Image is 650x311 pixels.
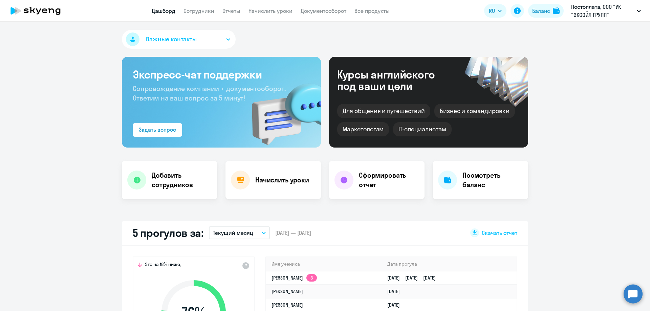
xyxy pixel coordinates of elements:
p: Текущий месяц [213,229,253,237]
h4: Сформировать отчет [359,171,419,190]
a: Начислить уроки [248,7,292,14]
h2: 5 прогулов за: [133,226,203,240]
h4: Добавить сотрудников [152,171,212,190]
button: Задать вопрос [133,123,182,137]
a: [PERSON_NAME] [272,302,303,308]
a: [PERSON_NAME] [272,288,303,294]
a: Документооборот [301,7,346,14]
a: [DATE][DATE][DATE] [387,275,441,281]
img: balance [553,7,560,14]
a: Дашборд [152,7,175,14]
a: [DATE] [387,288,405,294]
th: Имя ученика [266,257,382,271]
img: bg-img [242,71,321,148]
button: RU [484,4,506,18]
button: Балансbalance [528,4,564,18]
div: Баланс [532,7,550,15]
button: Текущий месяц [209,226,270,239]
button: Постоплата, ООО "УК "ЭКСОЙЛ ГРУПП" [568,3,644,19]
div: Курсы английского под ваши цели [337,69,453,92]
span: Это на 18% ниже, [145,261,181,269]
h4: Посмотреть баланс [462,171,523,190]
div: Бизнес и командировки [434,104,515,118]
a: [PERSON_NAME]3 [272,275,317,281]
span: Сопровождение компании + документооборот. Ответим на ваш вопрос за 5 минут! [133,84,286,102]
h4: Начислить уроки [255,175,309,185]
a: Все продукты [354,7,390,14]
th: Дата прогула [382,257,517,271]
div: Маркетологам [337,122,389,136]
button: Важные контакты [122,30,236,49]
span: RU [489,7,495,15]
span: [DATE] — [DATE] [275,229,311,237]
div: Для общения и путешествий [337,104,430,118]
a: Сотрудники [183,7,214,14]
a: [DATE] [387,302,405,308]
div: Задать вопрос [139,126,176,134]
p: Постоплата, ООО "УК "ЭКСОЙЛ ГРУПП" [571,3,634,19]
h3: Экспресс-чат поддержки [133,68,310,81]
app-skyeng-badge: 3 [306,274,317,282]
span: Скачать отчет [482,229,517,237]
a: Отчеты [222,7,240,14]
span: Важные контакты [146,35,197,44]
div: IT-специалистам [393,122,451,136]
